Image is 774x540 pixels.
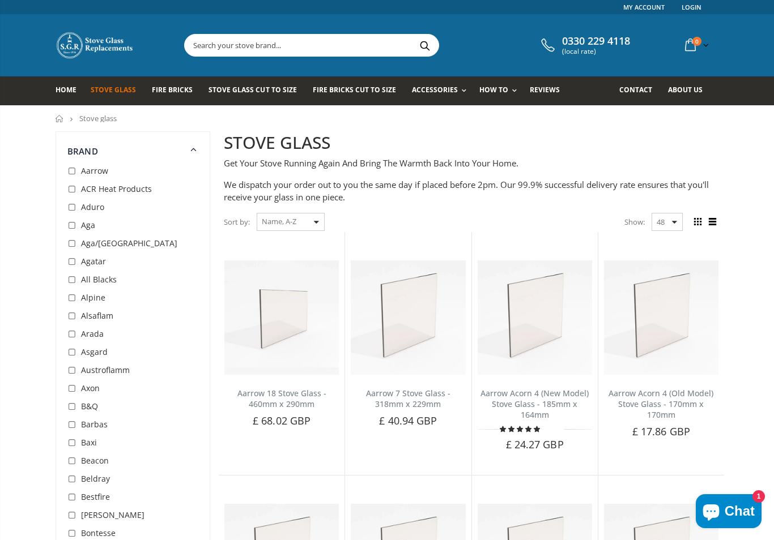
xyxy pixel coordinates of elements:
[479,85,508,95] span: How To
[351,260,465,375] img: Aarrow 7 Stove Glass
[681,34,711,56] a: 0
[500,425,542,433] span: 5.00 stars
[379,414,437,427] span: £ 40.94 GBP
[81,455,109,466] span: Beacon
[366,388,450,409] a: Aarrow 7 Stove Glass - 318mm x 229mm
[81,509,144,520] span: [PERSON_NAME]
[209,76,305,105] a: Stove Glass Cut To Size
[81,401,98,412] span: B&Q
[692,37,701,46] span: 0
[152,85,193,95] span: Fire Bricks
[479,76,522,105] a: How To
[81,165,108,176] span: Aarrow
[224,260,339,375] img: Aarrow 18 Stove Glass
[313,85,396,95] span: Fire Bricks Cut To Size
[81,238,177,248] span: Aga/[GEOGRAPHIC_DATA]
[185,35,565,56] input: Search your stove brand...
[81,328,104,339] span: Arada
[209,85,296,95] span: Stove Glass Cut To Size
[67,145,98,157] span: Brand
[692,494,765,531] inbox-online-store-chat: Shopify online store chat
[81,419,108,430] span: Barbas
[668,76,711,105] a: About us
[706,216,718,228] span: List view
[224,131,718,155] h2: STOVE GLASS
[237,388,326,409] a: Aarrow 18 Stove Glass - 460mm x 290mm
[562,35,630,48] span: 0330 229 4118
[81,528,116,538] span: Bontesse
[412,35,437,56] button: Search
[506,438,564,451] span: £ 24.27 GBP
[530,85,560,95] span: Reviews
[81,365,130,375] span: Austroflamm
[412,76,472,105] a: Accessories
[668,85,703,95] span: About us
[91,85,136,95] span: Stove Glass
[152,76,201,105] a: Fire Bricks
[91,76,144,105] a: Stove Glass
[313,76,405,105] a: Fire Bricks Cut To Size
[56,85,76,95] span: Home
[604,260,718,375] img: Aarrow Acorn 4 Old Model Stove Glass
[81,491,110,502] span: Bestfire
[81,256,106,267] span: Agatar
[81,346,108,357] span: Asgard
[609,388,713,420] a: Aarrow Acorn 4 (Old Model) Stove Glass - 170mm x 170mm
[81,183,152,194] span: ACR Heat Products
[253,414,311,427] span: £ 68.02 GBP
[412,85,458,95] span: Accessories
[478,260,592,375] img: Aarrow Acorn 4 New Model Stove Glass
[691,216,704,228] span: Grid view
[538,35,630,55] a: 0330 229 4118 (local rate)
[624,213,645,231] span: Show:
[562,48,630,55] span: (local rate)
[56,76,85,105] a: Home
[56,115,64,122] a: Home
[81,383,100,393] span: Axon
[224,212,250,232] span: Sort by:
[81,437,97,448] span: Baxi
[81,310,113,321] span: Alsaflam
[480,388,589,420] a: Aarrow Acorn 4 (New Model) Stove Glass - 185mm x 164mm
[81,292,105,303] span: Alpine
[619,85,652,95] span: Contact
[81,274,117,285] span: All Blacks
[224,178,718,204] p: We dispatch your order out to you the same day if placed before 2pm. Our 99.9% successful deliver...
[81,220,95,230] span: Aga
[619,76,661,105] a: Contact
[81,202,104,212] span: Aduro
[81,473,110,484] span: Beldray
[632,425,690,438] span: £ 17.86 GBP
[79,113,117,123] span: Stove glass
[56,31,135,59] img: Stove Glass Replacement
[224,157,718,170] p: Get Your Stove Running Again And Bring The Warmth Back Into Your Home.
[530,76,568,105] a: Reviews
